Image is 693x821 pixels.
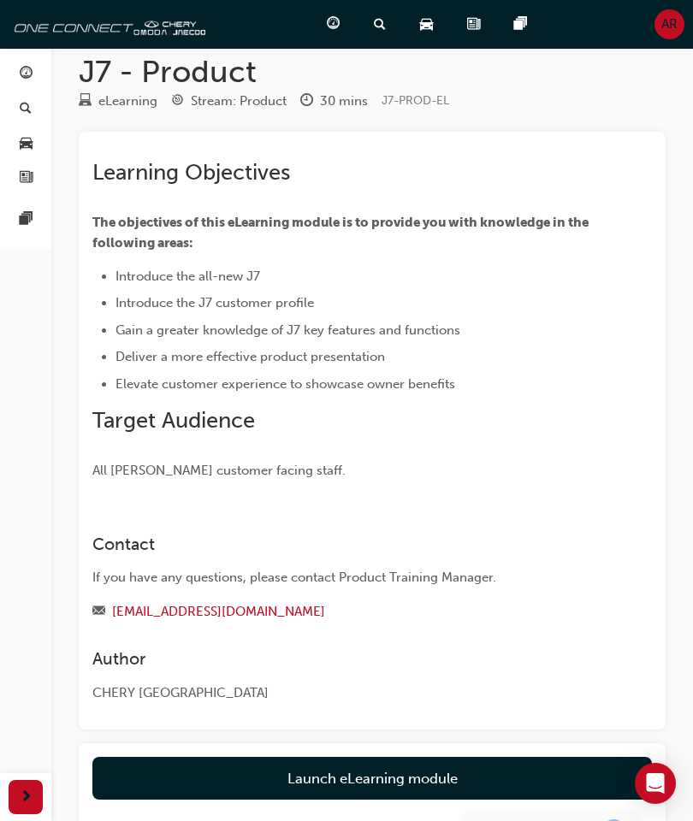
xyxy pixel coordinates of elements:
[112,604,325,619] a: [EMAIL_ADDRESS][DOMAIN_NAME]
[92,568,649,588] div: If you have any questions, please contact Product Training Manager.
[115,269,260,284] span: Introduce the all-new J7
[453,7,500,42] a: news-icon
[500,7,548,42] a: pages-icon
[92,605,105,620] span: email-icon
[406,7,453,42] a: car-icon
[9,7,205,41] img: oneconnect
[92,159,290,186] span: Learning Objectives
[374,14,386,35] span: search-icon
[171,91,287,112] div: Stream
[327,14,340,35] span: guage-icon
[92,683,649,703] div: CHERY [GEOGRAPHIC_DATA]
[313,7,360,42] a: guage-icon
[20,136,33,151] span: car-icon
[79,91,157,112] div: Type
[115,295,314,310] span: Introduce the J7 customer profile
[98,92,157,111] div: eLearning
[92,601,649,623] div: Email
[420,14,433,35] span: car-icon
[320,92,368,111] div: 30 mins
[115,349,385,364] span: Deliver a more effective product presentation
[92,407,255,434] span: Target Audience
[360,7,406,42] a: search-icon
[20,787,33,808] span: next-icon
[115,322,460,338] span: Gain a greater knowledge of J7 key features and functions
[654,9,684,39] button: AR
[661,15,678,34] span: AR
[92,463,346,478] span: All [PERSON_NAME] customer facing staff.
[115,376,455,392] span: Elevate customer experience to showcase owner benefits
[382,93,449,108] span: Learning resource code
[467,14,480,35] span: news-icon
[92,649,649,669] h3: Author
[92,757,652,800] a: Launch eLearning module
[79,94,92,109] span: learningResourceType_ELEARNING-icon
[635,763,676,804] div: Open Intercom Messenger
[20,171,33,186] span: news-icon
[92,535,649,554] h3: Contact
[514,14,527,35] span: pages-icon
[20,102,32,117] span: search-icon
[171,94,184,109] span: target-icon
[191,92,287,111] div: Stream: Product
[79,53,666,91] h1: J7 - Product
[300,91,368,112] div: Duration
[92,215,591,251] span: The objectives of this eLearning module is to provide you with knowledge in the following areas:
[300,94,313,109] span: clock-icon
[20,212,33,227] span: pages-icon
[20,67,33,82] span: guage-icon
